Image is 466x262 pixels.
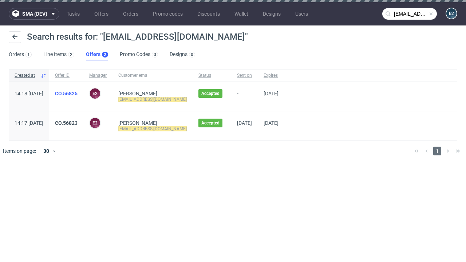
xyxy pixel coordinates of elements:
[201,91,220,96] span: Accepted
[433,147,441,155] span: 1
[237,72,252,79] span: Sent on
[237,91,252,102] span: -
[264,120,279,126] span: [DATE]
[27,32,248,42] span: Search results for: "[EMAIL_ADDRESS][DOMAIN_NAME]"
[118,126,187,131] mark: [EMAIL_ADDRESS][DOMAIN_NAME]
[3,147,36,155] span: Items on page:
[89,72,107,79] span: Manager
[230,8,253,20] a: Wallet
[43,49,74,60] a: Line Items2
[118,72,187,79] span: Customer email
[15,91,43,96] span: 14:18 [DATE]
[39,146,52,156] div: 30
[90,8,113,20] a: Offers
[22,11,47,16] span: sma (dev)
[120,49,158,60] a: Promo Codes0
[118,97,187,102] mark: [EMAIL_ADDRESS][DOMAIN_NAME]
[291,8,312,20] a: Users
[9,49,32,60] a: Orders1
[264,91,279,96] span: [DATE]
[104,52,106,57] div: 2
[191,52,193,57] div: 0
[70,52,72,57] div: 2
[446,8,457,19] figcaption: e2
[62,8,84,20] a: Tasks
[55,120,78,126] a: CO.56823
[9,8,59,20] button: sma (dev)
[90,88,100,99] figcaption: e2
[154,52,156,57] div: 0
[118,120,157,126] a: [PERSON_NAME]
[90,118,100,128] figcaption: e2
[86,49,108,60] a: Offers2
[198,72,225,79] span: Status
[55,91,78,96] a: CO.56825
[264,72,279,79] span: Expires
[193,8,224,20] a: Discounts
[258,8,285,20] a: Designs
[15,72,37,79] span: Created at
[118,91,157,96] a: [PERSON_NAME]
[55,72,78,79] span: Offer ID
[15,120,43,126] span: 14:17 [DATE]
[237,120,252,126] span: [DATE]
[119,8,143,20] a: Orders
[149,8,187,20] a: Promo codes
[170,49,195,60] a: Designs0
[27,52,30,57] div: 1
[201,120,220,126] span: Accepted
